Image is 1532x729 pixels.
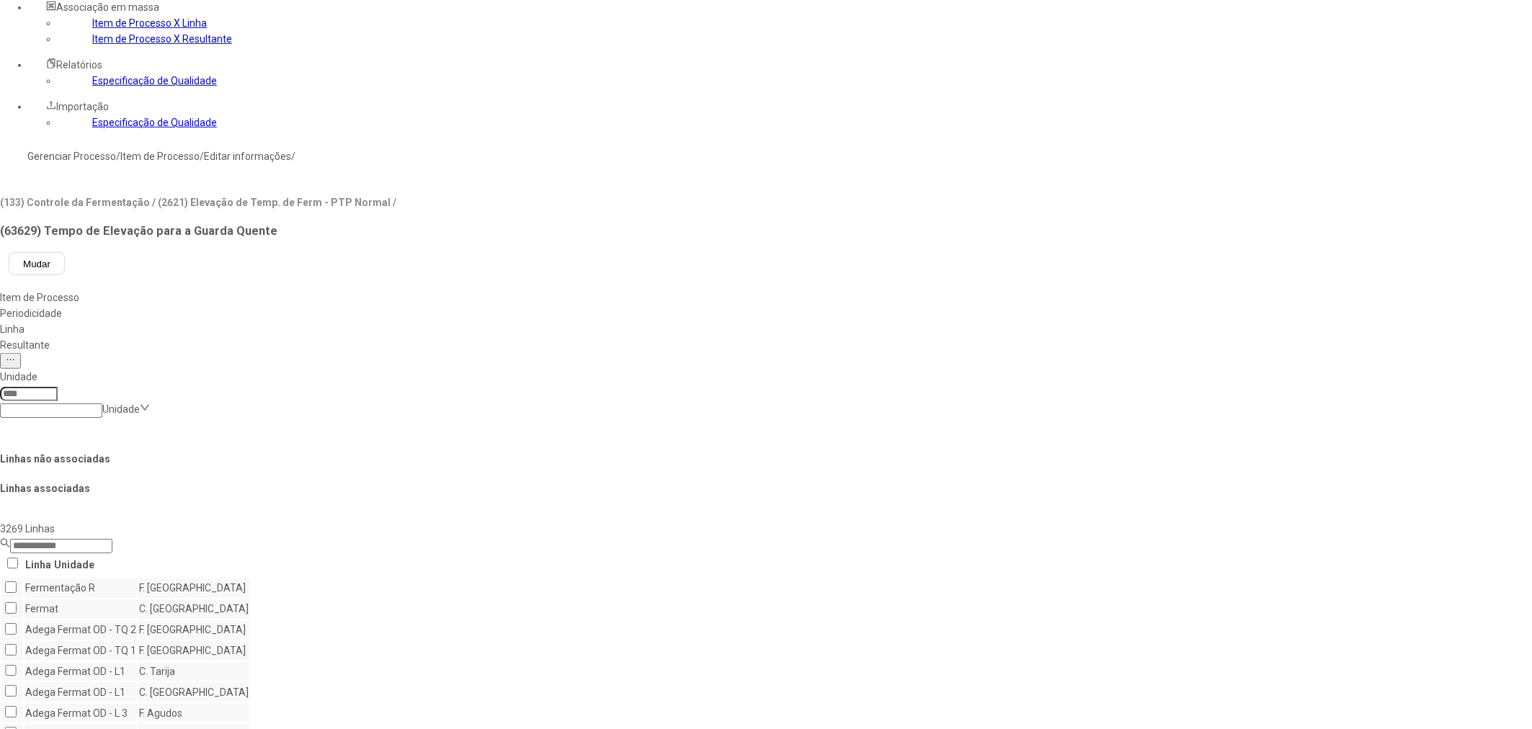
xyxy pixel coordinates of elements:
[27,151,116,162] a: Gerenciar Processo
[138,641,249,661] td: F. [GEOGRAPHIC_DATA]
[200,151,204,162] nz-breadcrumb-separator: /
[102,403,140,415] nz-select-placeholder: Unidade
[53,555,95,574] th: Unidade
[25,703,137,723] td: Adega Fermat OD - L 3
[138,578,249,598] td: F. [GEOGRAPHIC_DATA]
[120,151,200,162] a: Item de Processo
[92,33,232,45] a: Item de Processo X Resultante
[56,1,159,13] span: Associação em massa
[25,683,137,702] td: Adega Fermat OD - L1
[138,683,249,702] td: C. [GEOGRAPHIC_DATA]
[138,620,249,640] td: F. [GEOGRAPHIC_DATA]
[25,620,137,640] td: Adega Fermat OD - TQ 2
[291,151,295,162] nz-breadcrumb-separator: /
[23,259,50,269] span: Mudar
[92,17,207,29] a: Item de Processo X Linha
[204,151,291,162] a: Editar informações
[9,252,65,275] button: Mudar
[25,555,52,574] th: Linha
[25,662,137,681] td: Adega Fermat OD - L1
[56,59,102,71] span: Relatórios
[25,578,137,598] td: Fermentação R
[138,703,249,723] td: F. Agudos
[25,641,137,661] td: Adega Fermat OD - TQ 1
[116,151,120,162] nz-breadcrumb-separator: /
[92,117,217,128] a: Especificação de Qualidade
[138,662,249,681] td: C. Tarija
[138,599,249,619] td: C. [GEOGRAPHIC_DATA]
[92,75,217,86] a: Especificação de Qualidade
[25,599,137,619] td: Fermat
[56,101,109,112] span: Importação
